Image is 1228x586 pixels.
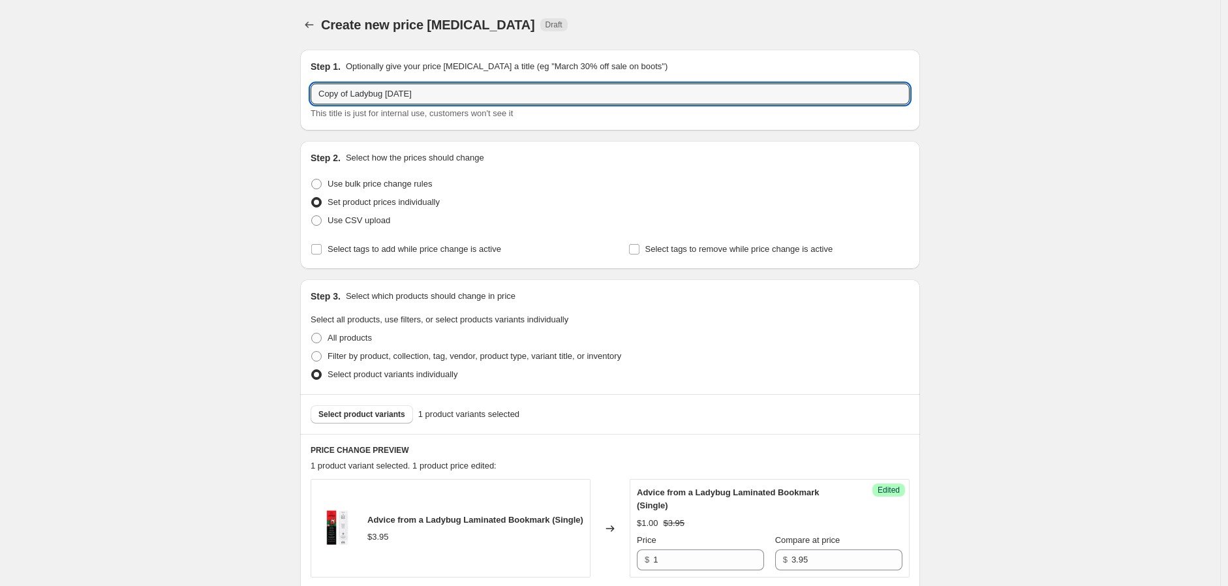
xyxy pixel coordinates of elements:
button: Select product variants [311,405,413,424]
h2: Step 1. [311,60,341,73]
h2: Step 3. [311,290,341,303]
span: Select tags to add while price change is active [328,244,501,254]
span: $ [645,555,649,564]
span: Edited [878,485,900,495]
div: $3.95 [367,531,389,544]
span: Select product variants individually [328,369,457,379]
p: Optionally give your price [MEDICAL_DATA] a title (eg "March 30% off sale on boots") [346,60,668,73]
span: 1 product variant selected. 1 product price edited: [311,461,497,470]
h2: Step 2. [311,151,341,164]
span: Price [637,535,656,545]
div: $1.00 [637,517,658,530]
span: Compare at price [775,535,840,545]
span: Use CSV upload [328,215,390,225]
span: This title is just for internal use, customers won't see it [311,108,513,118]
span: $ [783,555,788,564]
span: Select product variants [318,409,405,420]
span: Select tags to remove while price change is active [645,244,833,254]
span: Advice from a Ladybug Laminated Bookmark (Single) [637,487,820,510]
span: Create new price [MEDICAL_DATA] [321,18,535,32]
span: Use bulk price change rules [328,179,432,189]
p: Select how the prices should change [346,151,484,164]
img: classic_bookmark_ladybug_80x.jpg [318,509,357,548]
span: 1 product variants selected [418,408,519,421]
span: Filter by product, collection, tag, vendor, product type, variant title, or inventory [328,351,621,361]
h6: PRICE CHANGE PREVIEW [311,445,910,455]
span: All products [328,333,372,343]
span: Draft [545,20,562,30]
span: Select all products, use filters, or select products variants individually [311,315,568,324]
strike: $3.95 [664,517,685,530]
button: Price change jobs [300,16,318,34]
p: Select which products should change in price [346,290,515,303]
input: 30% off holiday sale [311,84,910,104]
span: Set product prices individually [328,197,440,207]
span: Advice from a Ladybug Laminated Bookmark (Single) [367,515,583,525]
